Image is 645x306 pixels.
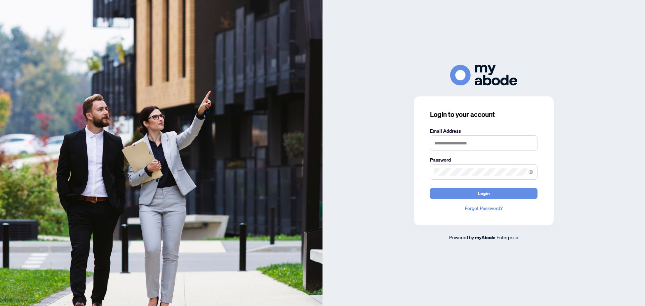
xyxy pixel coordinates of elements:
[430,188,537,199] button: Login
[475,234,496,241] a: myAbode
[430,127,537,135] label: Email Address
[450,65,517,85] img: ma-logo
[430,156,537,164] label: Password
[528,170,533,174] span: eye-invisible
[430,205,537,212] a: Forgot Password?
[478,188,490,199] span: Login
[449,234,474,240] span: Powered by
[497,234,518,240] span: Enterprise
[430,110,537,119] h3: Login to your account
